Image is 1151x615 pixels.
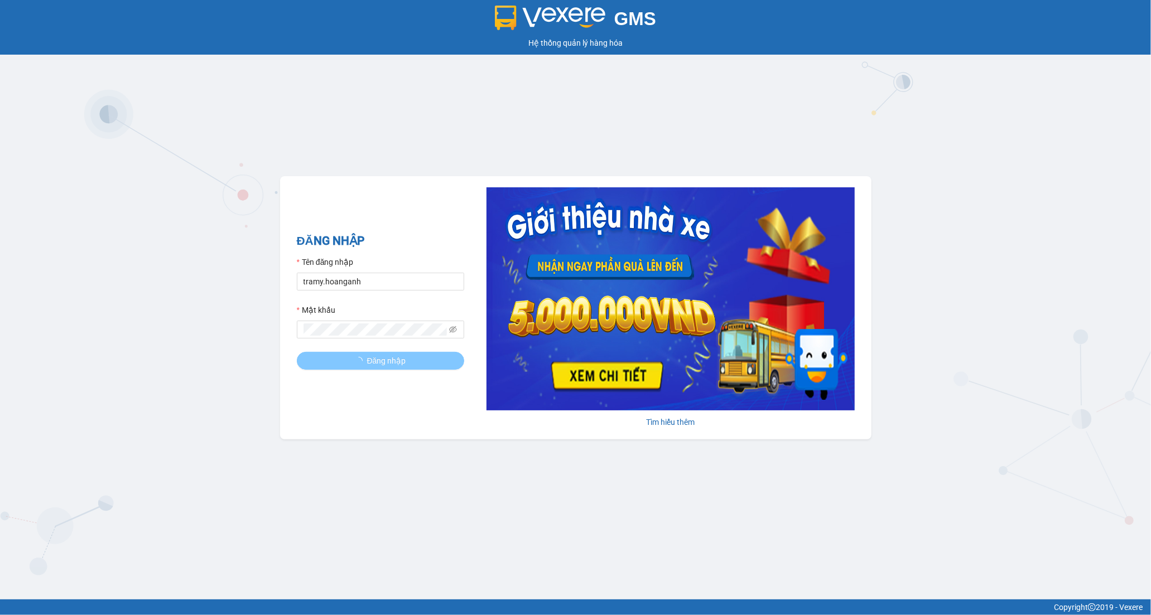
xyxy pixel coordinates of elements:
[1088,603,1096,611] span: copyright
[297,304,335,316] label: Mật khẩu
[495,17,656,26] a: GMS
[367,355,406,367] span: Đăng nhập
[297,256,354,268] label: Tên đăng nhập
[297,273,464,290] input: Tên đăng nhập
[8,601,1143,613] div: Copyright 2019 - Vexere
[487,187,855,410] img: banner-0
[614,8,656,29] span: GMS
[487,416,855,428] div: Tìm hiểu thêm
[304,323,447,336] input: Mật khẩu
[355,357,367,365] span: loading
[3,37,1148,49] div: Hệ thống quản lý hàng hóa
[297,232,464,250] h2: ĐĂNG NHẬP
[495,6,605,30] img: logo 2
[449,326,457,333] span: eye-invisible
[297,352,464,370] button: Đăng nhập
